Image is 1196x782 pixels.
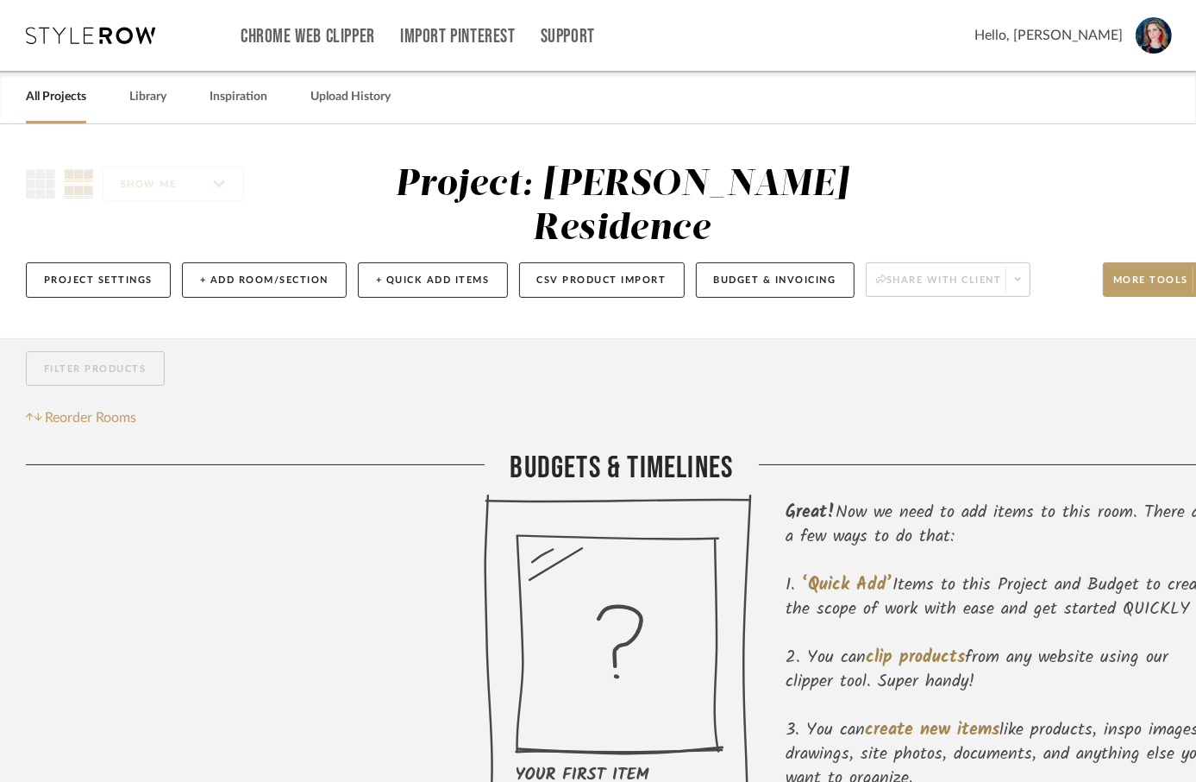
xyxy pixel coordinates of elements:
a: Support [541,29,595,44]
button: Filter Products [26,351,165,387]
span: Great! [786,499,836,527]
span: ‘Quick Add’ [803,571,893,599]
button: Budget & Invoicing [696,262,855,298]
a: Library [129,85,166,109]
button: + Quick Add Items [358,262,508,298]
button: + Add Room/Section [182,262,347,298]
a: Inspiration [210,85,267,109]
img: avatar [1136,17,1172,54]
span: Reorder Rooms [46,407,137,428]
div: Project: [PERSON_NAME] Residence [395,167,848,247]
a: Upload History [310,85,391,109]
span: create new items [866,716,1000,744]
span: Share with client [876,274,1002,300]
button: CSV Product Import [519,262,685,298]
a: Chrome Web Clipper [241,29,375,44]
span: More tools [1113,274,1188,300]
a: Import Pinterest [400,29,516,44]
span: clip products [867,644,966,672]
button: Reorder Rooms [26,407,137,428]
span: Hello, [PERSON_NAME] [974,25,1123,46]
button: Project Settings [26,262,171,298]
button: Share with client [866,262,1031,297]
a: All Projects [26,85,86,109]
